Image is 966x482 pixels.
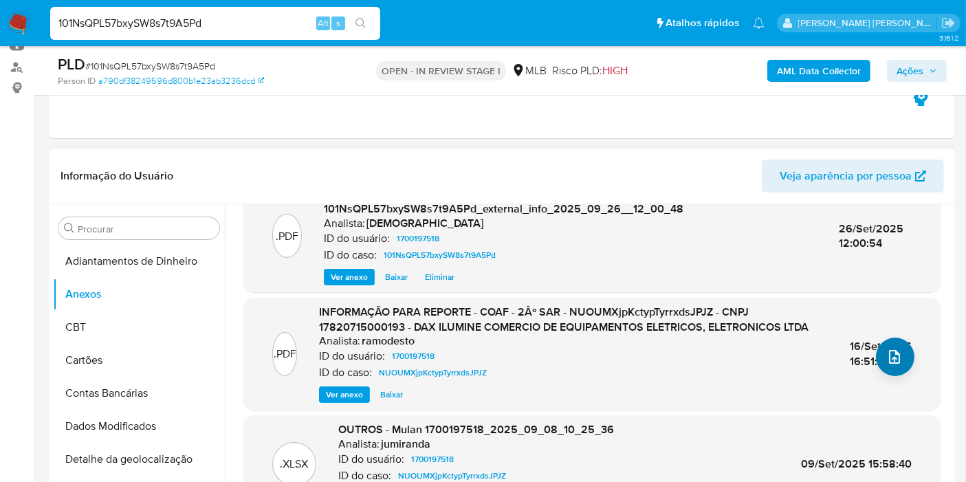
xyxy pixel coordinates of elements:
a: Sair [941,16,956,30]
p: Analista: [324,217,365,230]
span: HIGH [602,63,628,78]
span: INFORMAÇÃO PARA REPORTE - COAF - 2Âº SAR - NUOUMXjpKctypTyrrxdsJPJZ - CNPJ 17820715000193 - DAX I... [319,304,809,335]
button: AML Data Collector [767,60,870,82]
p: Analista: [338,437,380,451]
b: PLD [58,53,85,75]
span: 101NsQPL57bxySW8s7t9A5Pd [384,247,496,263]
button: Detalhe da geolocalização [53,443,225,476]
a: 1700197518 [386,348,440,364]
button: Ações [887,60,947,82]
span: 1700197518 [397,230,439,247]
button: Adiantamentos de Dinheiro [53,245,225,278]
button: Contas Bancárias [53,377,225,410]
span: 16/Set/2025 16:51:30 [850,338,912,369]
button: Procurar [64,223,75,234]
span: Ver anexo [326,388,363,402]
p: ID do caso: [319,366,372,380]
span: 3.161.2 [939,32,959,43]
p: ID do caso: [324,248,377,262]
p: ID do usuário: [324,232,390,245]
span: Atalhos rápidos [666,16,739,30]
span: # 101NsQPL57bxySW8s7t9A5Pd [85,59,215,73]
span: s [336,17,340,30]
span: Baixar [385,270,408,284]
button: Cartões [53,344,225,377]
span: NUOUMXjpKctypTyrrxdsJPJZ [379,364,487,381]
h1: Informação do Usuário [61,169,173,183]
button: Dados Modificados [53,410,225,443]
button: CBT [53,311,225,344]
span: Risco PLD: [552,63,628,78]
button: Ver anexo [324,269,375,285]
button: Anexos [53,278,225,311]
button: Baixar [373,386,410,403]
a: a790df38249596d800b1e23ab3236dcd [98,75,264,87]
a: Notificações [753,17,765,29]
p: Analista: [319,334,360,348]
button: upload-file [876,338,914,376]
b: AML Data Collector [777,60,861,82]
a: 101NsQPL57bxySW8s7t9A5Pd [378,247,501,263]
span: 1700197518 [411,451,454,468]
input: Pesquise usuários ou casos... [50,14,380,32]
span: Ver anexo [331,270,368,284]
b: Person ID [58,75,96,87]
a: 1700197518 [406,451,459,468]
h6: ramodesto [362,334,415,348]
button: Veja aparência por pessoa [762,160,944,193]
span: Ações [897,60,923,82]
input: Procurar [78,223,214,235]
button: Baixar [378,269,415,285]
p: .PDF [276,229,298,244]
a: NUOUMXjpKctypTyrrxdsJPJZ [373,364,492,381]
span: 09/Set/2025 15:58:40 [801,456,912,472]
div: MLB [512,63,547,78]
p: igor.silva@mercadolivre.com [798,17,937,30]
p: .PDF [274,347,296,362]
span: OUTROS - Mulan 1700197518_2025_09_08_10_25_36 [338,421,614,437]
p: ID do usuário: [338,452,404,466]
span: 26/Set/2025 12:00:54 [839,221,903,252]
button: Ver anexo [319,386,370,403]
p: ID do usuário: [319,349,385,363]
a: 1700197518 [391,230,445,247]
span: Veja aparência por pessoa [780,160,912,193]
span: Eliminar [425,270,454,284]
span: Baixar [380,388,403,402]
button: search-icon [347,14,375,33]
span: 1700197518 [392,348,435,364]
h6: [DEMOGRAPHIC_DATA] [366,217,483,230]
span: Alt [318,17,329,30]
p: OPEN - IN REVIEW STAGE I [376,61,506,80]
button: Eliminar [418,269,461,285]
h6: jumiranda [381,437,430,451]
p: .XLSX [281,457,309,472]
